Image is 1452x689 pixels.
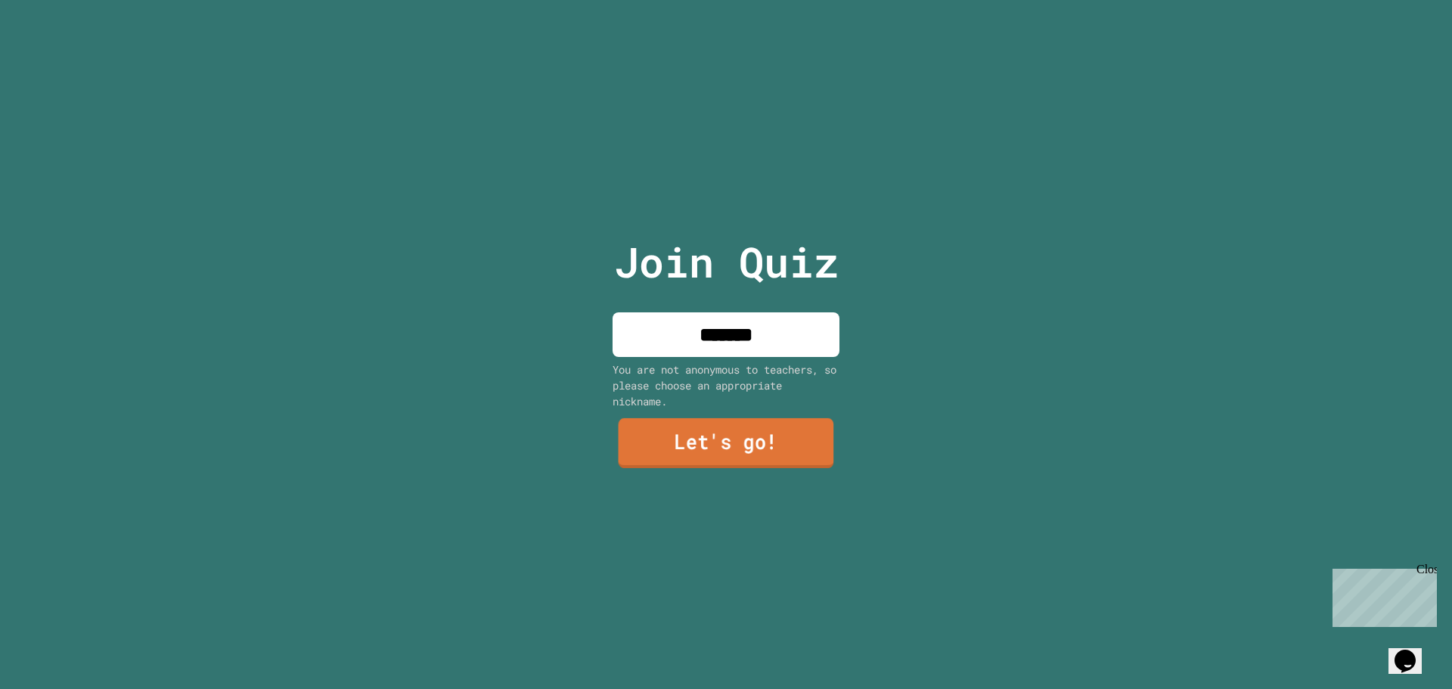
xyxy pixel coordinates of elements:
iframe: chat widget [1388,628,1437,674]
iframe: chat widget [1326,563,1437,627]
div: You are not anonymous to teachers, so please choose an appropriate nickname. [613,362,839,409]
a: Let's go! [619,418,834,468]
p: Join Quiz [614,231,839,293]
div: Chat with us now!Close [6,6,104,96]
